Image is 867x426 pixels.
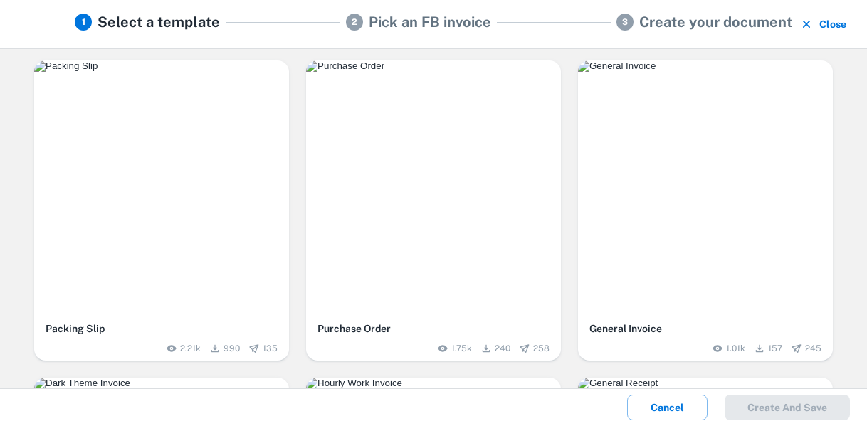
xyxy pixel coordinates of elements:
img: Dark Theme Invoice [34,378,289,389]
button: Close [798,11,850,37]
h5: Create your document [639,11,792,33]
span: 990 [224,342,240,355]
text: 3 [622,17,628,27]
img: Purchase Order [306,60,561,72]
span: 157 [768,342,782,355]
button: Purchase OrderPurchase Order1.75k240258 [306,60,561,361]
h6: Packing Slip [46,321,278,336]
h5: Select a template [98,11,220,33]
img: Hourly Work Invoice [306,378,561,389]
span: 2.21k [180,342,201,355]
button: Packing SlipPacking Slip2.21k990135 [34,60,289,361]
img: Packing Slip [34,60,289,72]
img: General Invoice [578,60,833,72]
span: 240 [495,342,510,355]
span: 135 [263,342,278,355]
text: 2 [352,17,357,27]
button: General InvoiceGeneral Invoice1.01k157245 [578,60,833,361]
img: General Receipt [578,378,833,389]
span: 258 [533,342,550,355]
span: 1.01k [726,342,745,355]
button: Cancel [627,395,708,420]
h6: General Invoice [589,321,821,336]
span: 245 [805,342,821,355]
h6: Purchase Order [317,321,550,336]
h5: Pick an FB invoice [369,11,491,33]
span: 1.75k [451,342,472,355]
text: 1 [82,17,85,27]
